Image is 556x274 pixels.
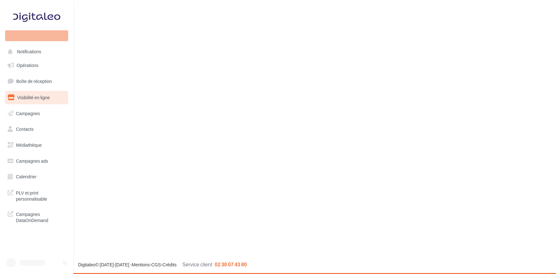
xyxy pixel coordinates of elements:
[4,107,69,120] a: Campagnes
[162,262,177,267] a: Crédits
[4,207,69,226] a: Campagnes DataOnDemand
[16,158,48,164] span: Campagnes ads
[16,126,33,132] span: Contacts
[4,154,69,168] a: Campagnes ads
[182,261,212,267] span: Service client
[17,63,38,68] span: Opérations
[5,30,68,41] div: Nouvelle campagne
[4,170,69,183] a: Calendrier
[17,49,41,55] span: Notifications
[16,78,52,84] span: Boîte de réception
[78,262,247,267] span: © [DATE]-[DATE] - - -
[215,261,247,267] span: 02 30 07 43 80
[4,186,69,205] a: PLV et print personnalisable
[16,189,66,202] span: PLV et print personnalisable
[16,110,40,116] span: Campagnes
[151,262,161,267] a: CGS
[4,74,69,88] a: Boîte de réception
[16,142,42,148] span: Médiathèque
[16,174,37,179] span: Calendrier
[132,262,150,267] a: Mentions
[4,91,69,104] a: Visibilité en ligne
[17,95,50,100] span: Visibilité en ligne
[16,210,66,224] span: Campagnes DataOnDemand
[4,138,69,152] a: Médiathèque
[4,59,69,72] a: Opérations
[4,122,69,136] a: Contacts
[78,262,95,267] a: Digitaleo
